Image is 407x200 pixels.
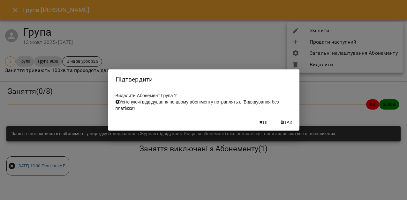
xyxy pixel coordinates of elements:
button: Ні [253,117,274,128]
h2: Підтвердити [116,75,292,84]
button: Так [276,117,297,128]
span: Ні [263,118,268,126]
span: Усі існуючі відвідування по цьому абоніменту потраплять в 'Відвідування без платіжки'! [116,99,279,111]
span: Видалити Абонемент Група ? [116,93,279,111]
span: Так [284,118,292,126]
